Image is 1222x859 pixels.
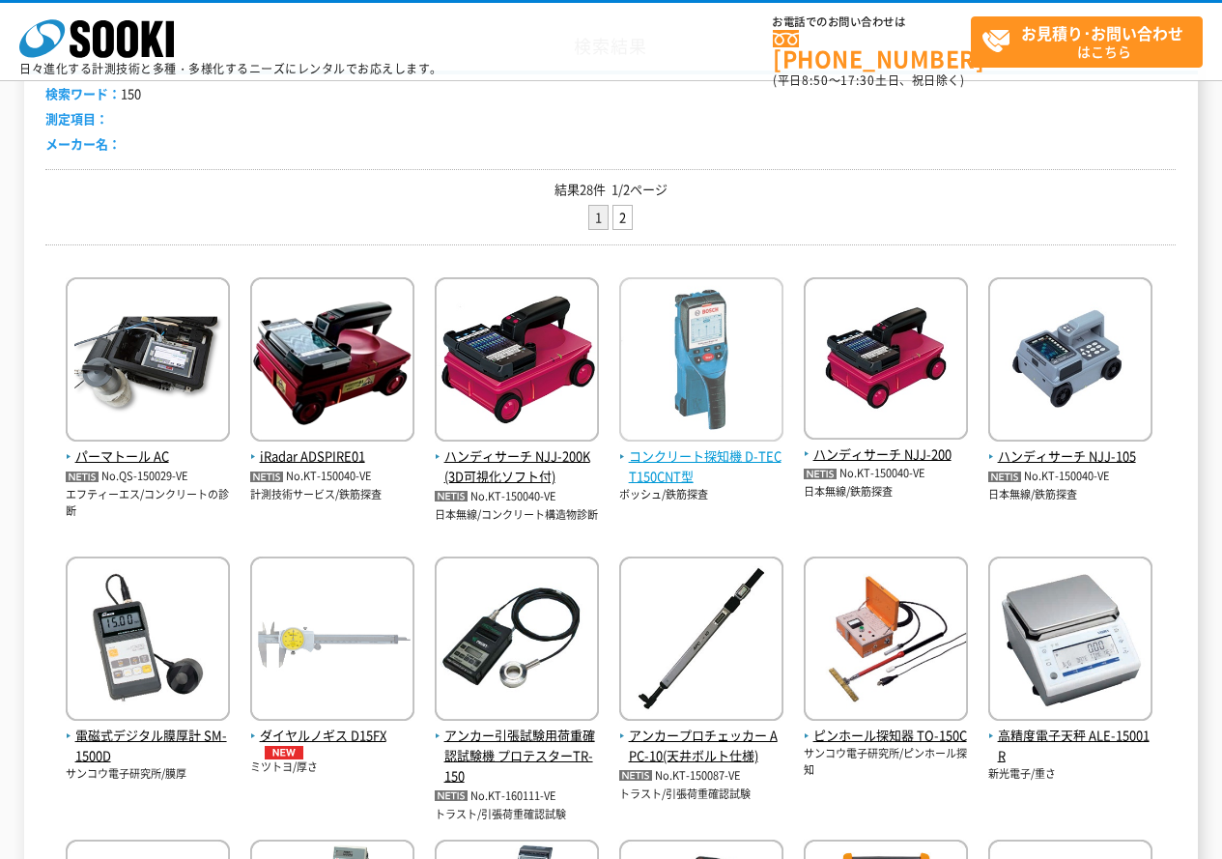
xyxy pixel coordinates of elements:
p: トラスト/引張荷重確認試験 [619,787,783,803]
span: 高精度電子天秤 ALE-15001R [988,726,1152,766]
a: ハンディサーチ NJJ-200 [804,424,968,465]
a: ダイヤルノギス D15FXNEW [250,706,414,760]
a: アンカー引張試験用荷重確認試験機 プロテスターTR-150 [435,706,599,787]
img: APC-10(天井ボルト仕様) [619,557,783,726]
p: サンコウ電子研究所/膜厚 [66,766,230,783]
span: ダイヤルノギス D15FX [250,726,414,759]
a: 2 [613,206,632,230]
img: NJJ-200 [804,277,968,444]
p: No.KT-150087-VE [619,766,783,787]
a: iRadar ADSPIRE01 [250,427,414,468]
p: エフティーエス/コンクリートの診断 [66,487,230,519]
span: ハンディサーチ NJJ-200 [804,444,968,465]
a: ハンディサーチ NJJ-200K(3D可視化ソフト付) [435,427,599,487]
span: お電話でのお問い合わせは [773,16,971,28]
p: ボッシュ/鉄筋探査 [619,487,783,503]
p: 新光電子/重さ [988,766,1152,783]
span: 測定項目： [45,109,108,128]
span: ハンディサーチ NJJ-105 [988,446,1152,467]
li: 1 [588,205,609,231]
p: No.KT-150040-VE [804,464,968,484]
p: No.KT-150040-VE [988,467,1152,487]
img: NJJ-105 [988,277,1152,446]
span: パーマトール AC [66,446,230,467]
span: コンクリート探知機 D-TECT150CNT型 [619,446,783,487]
a: ハンディサーチ NJJ-105 [988,427,1152,468]
p: 結果28件 1/2ページ [45,180,1176,200]
p: No.KT-160111-VE [435,787,599,807]
p: サンコウ電子研究所/ピンホール探知 [804,746,968,778]
p: No.KT-150040-VE [250,467,414,487]
span: 17:30 [840,72,875,89]
p: No.QS-150029-VE [66,467,230,487]
p: トラスト/引張荷重確認試験 [435,807,599,823]
span: メーカー名： [45,134,121,153]
span: (平日 ～ 土日、祝日除く) [773,72,964,89]
a: アンカープロチェッカー APC-10(天井ボルト仕様) [619,706,783,766]
p: ミツトヨ/厚さ [250,759,414,776]
span: 電磁式デジタル膜厚計 SM-1500D [66,726,230,766]
img: SM-1500D [66,557,230,726]
img: NJJ-200K(3D可視化ソフト付) [435,277,599,446]
p: 日々進化する計測技術と多種・多様化するニーズにレンタルでお応えします。 [19,63,442,74]
span: 8:50 [802,72,829,89]
span: 検索ワード： [45,84,121,102]
img: D15FX [250,557,414,726]
img: AC [66,277,230,446]
li: 150 [45,84,141,104]
a: お見積り･お問い合わせはこちら [971,16,1203,68]
img: ADSPIRE01 [250,277,414,446]
img: TO-150C [804,557,968,726]
img: D-TECT150CNT型 [619,277,783,446]
p: 日本無線/コンクリート構造物診断 [435,507,599,524]
span: アンカープロチェッカー APC-10(天井ボルト仕様) [619,726,783,766]
strong: お見積り･お問い合わせ [1021,21,1183,44]
a: コンクリート探知機 D-TECT150CNT型 [619,427,783,487]
img: プロテスターTR-150 [435,557,599,726]
a: パーマトール AC [66,427,230,468]
p: 日本無線/鉄筋探査 [804,484,968,501]
a: 電磁式デジタル膜厚計 SM-1500D [66,706,230,766]
span: iRadar ADSPIRE01 [250,446,414,467]
span: はこちら [981,17,1202,66]
img: ALE-15001R [988,557,1152,726]
span: ピンホール探知器 TO-150C [804,726,968,746]
a: [PHONE_NUMBER] [773,30,971,70]
span: ハンディサーチ NJJ-200K(3D可視化ソフト付) [435,446,599,487]
a: ピンホール探知器 TO-150C [804,706,968,747]
p: 計測技術サービス/鉄筋探査 [250,487,414,503]
img: NEW [260,746,308,759]
p: 日本無線/鉄筋探査 [988,487,1152,503]
span: アンカー引張試験用荷重確認試験機 プロテスターTR-150 [435,726,599,786]
p: No.KT-150040-VE [435,487,599,507]
a: 高精度電子天秤 ALE-15001R [988,706,1152,766]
